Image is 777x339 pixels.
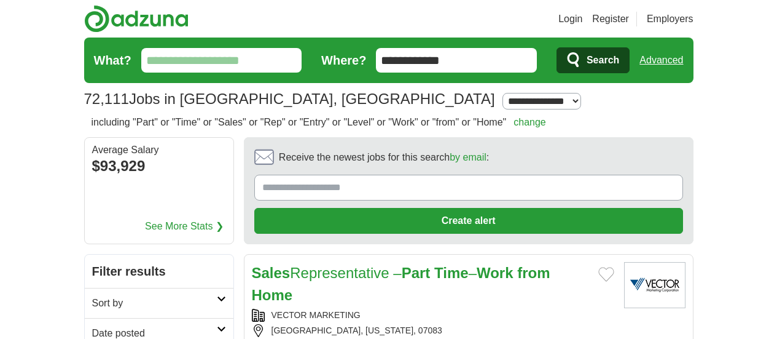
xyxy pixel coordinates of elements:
[84,5,189,33] img: Adzuna logo
[450,152,486,162] a: by email
[145,219,224,234] a: See More Stats ❯
[94,51,131,70] label: What?
[252,265,291,281] strong: Sales
[434,265,469,281] strong: Time
[647,12,693,26] a: Employers
[271,310,361,320] a: VECTOR MARKETING
[92,155,226,177] div: $93,929
[85,255,233,288] h2: Filter results
[598,267,614,282] button: Add to favorite jobs
[92,115,546,130] h2: including "Part" or "Time" or "Sales" or "Rep" or "Entry" or "Level" or "Work" or "from" or "Home"
[252,287,293,303] strong: Home
[624,262,685,308] img: Vector Marketing logo
[252,265,550,303] a: SalesRepresentative –Part Time–Work from Home
[639,48,683,73] a: Advanced
[252,324,614,337] div: [GEOGRAPHIC_DATA], [US_STATE], 07083
[254,208,683,234] button: Create alert
[84,90,495,107] h1: Jobs in [GEOGRAPHIC_DATA], [GEOGRAPHIC_DATA]
[321,51,366,70] label: Where?
[592,12,629,26] a: Register
[84,88,129,110] span: 72,111
[556,47,630,73] button: Search
[558,12,582,26] a: Login
[402,265,431,281] strong: Part
[279,150,489,165] span: Receive the newest jobs for this search :
[85,288,233,318] a: Sort by
[477,265,513,281] strong: Work
[587,48,619,73] span: Search
[92,145,226,155] div: Average Salary
[92,296,217,311] h2: Sort by
[517,265,550,281] strong: from
[513,117,546,127] a: change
